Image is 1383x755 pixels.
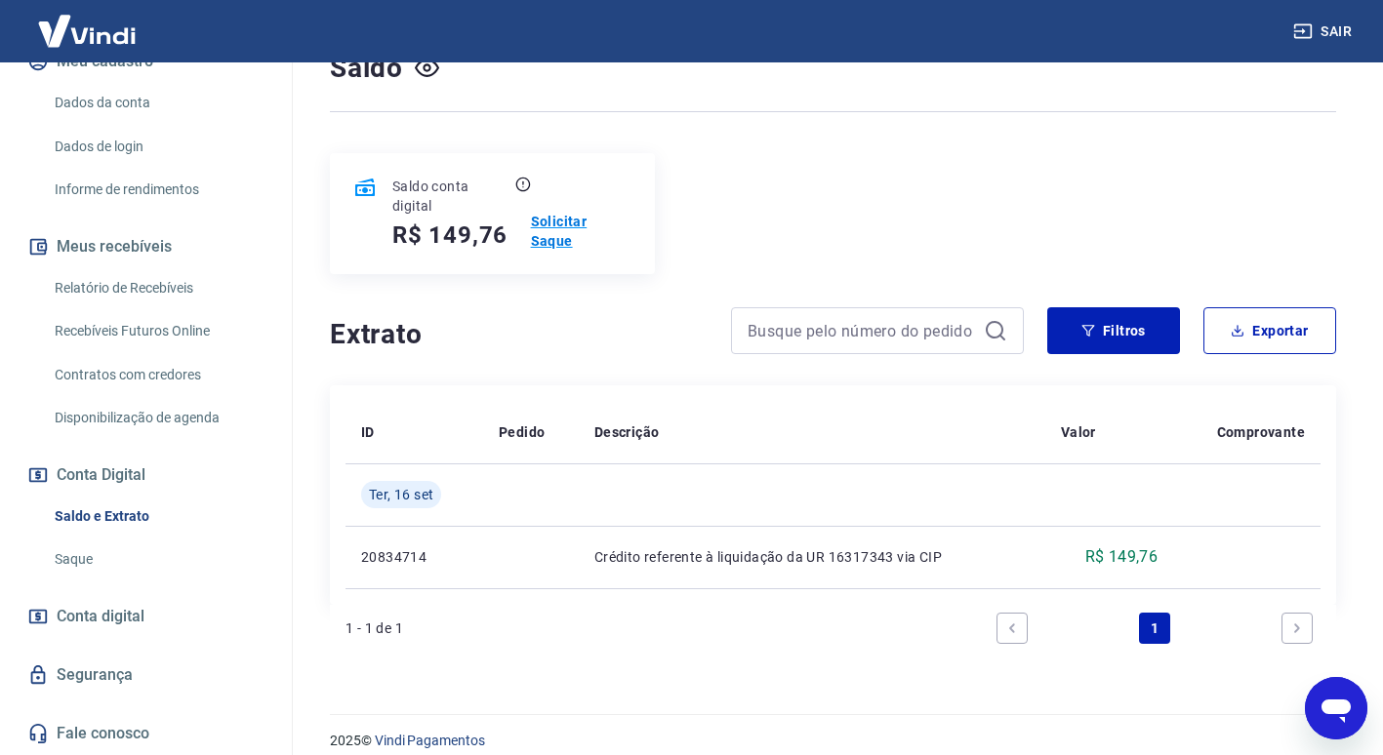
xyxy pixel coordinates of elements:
[57,603,144,630] span: Conta digital
[1047,307,1180,354] button: Filtros
[23,454,268,497] button: Conta Digital
[23,595,268,638] a: Conta digital
[47,355,268,395] a: Contratos com credores
[23,712,268,755] a: Fale conosco
[47,83,268,123] a: Dados da conta
[997,613,1028,644] a: Previous page
[47,268,268,308] a: Relatório de Recebíveis
[23,1,150,60] img: Vindi
[1217,422,1305,442] p: Comprovante
[594,422,660,442] p: Descrição
[594,547,1030,567] p: Crédito referente à liquidação da UR 16317343 via CIP
[1305,677,1367,739] iframe: Botão para abrir a janela de mensagens
[330,731,1336,751] p: 2025 ©
[47,170,268,210] a: Informe de rendimentos
[531,212,631,251] a: Solicitar Saque
[1281,613,1313,644] a: Next page
[23,654,268,696] a: Segurança
[346,618,403,638] p: 1 - 1 de 1
[1061,422,1096,442] p: Valor
[989,605,1321,652] ul: Pagination
[361,547,468,567] p: 20834714
[392,219,508,251] h5: R$ 149,76
[369,485,433,504] span: Ter, 16 set
[330,49,403,88] h4: Saldo
[1289,14,1360,50] button: Sair
[47,311,268,351] a: Recebíveis Futuros Online
[23,225,268,268] button: Meus recebíveis
[499,422,545,442] p: Pedido
[1203,307,1336,354] button: Exportar
[47,398,268,438] a: Disponibilização de agenda
[392,177,511,216] p: Saldo conta digital
[47,127,268,167] a: Dados de login
[1085,545,1159,569] p: R$ 149,76
[361,422,375,442] p: ID
[47,497,268,536] a: Saldo e Extrato
[375,733,485,748] a: Vindi Pagamentos
[1139,613,1170,644] a: Page 1 is your current page
[330,315,708,354] h4: Extrato
[47,539,268,579] a: Saque
[748,316,976,345] input: Busque pelo número do pedido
